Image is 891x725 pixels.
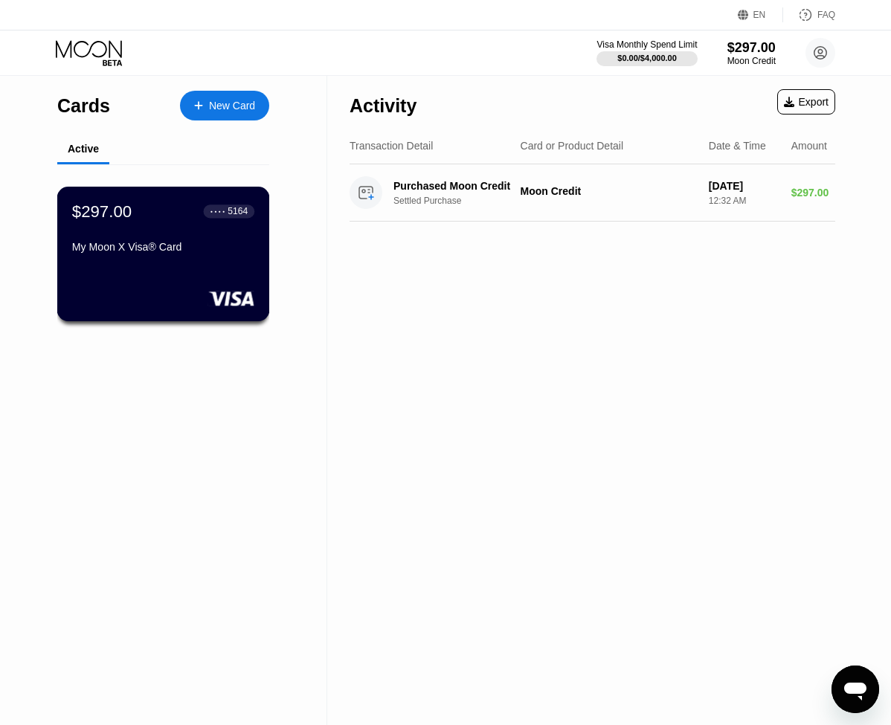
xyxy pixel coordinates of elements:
div: Export [777,89,835,115]
div: $297.00● ● ● ●5164My Moon X Visa® Card [58,187,268,320]
div: EN [738,7,783,22]
div: Cards [57,95,110,117]
div: Settled Purchase [393,196,536,206]
div: 5164 [228,206,248,216]
div: [DATE] [709,180,779,192]
div: My Moon X Visa® Card [72,241,254,253]
div: ● ● ● ● [210,209,225,213]
div: Export [784,96,829,108]
div: New Card [180,91,269,120]
div: $297.00 [72,202,132,221]
div: $297.00 [727,40,776,56]
div: New Card [209,100,255,112]
div: $0.00 / $4,000.00 [617,54,677,62]
div: Transaction Detail [350,140,433,152]
div: Activity [350,95,416,117]
div: FAQ [817,10,835,20]
div: Moon Credit [521,185,697,197]
div: Visa Monthly Spend Limit [596,39,697,50]
div: Amount [791,140,827,152]
div: Visa Monthly Spend Limit$0.00/$4,000.00 [596,39,697,66]
div: FAQ [783,7,835,22]
div: Active [68,143,99,155]
div: Card or Product Detail [521,140,624,152]
div: Date & Time [709,140,766,152]
div: Moon Credit [727,56,776,66]
div: Purchased Moon CreditSettled PurchaseMoon Credit[DATE]12:32 AM$297.00 [350,164,835,222]
div: EN [753,10,766,20]
div: $297.00 [791,187,835,199]
div: $297.00Moon Credit [727,40,776,66]
iframe: Button to launch messaging window [832,666,879,713]
div: 12:32 AM [709,196,779,206]
div: Purchased Moon Credit [393,180,527,192]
